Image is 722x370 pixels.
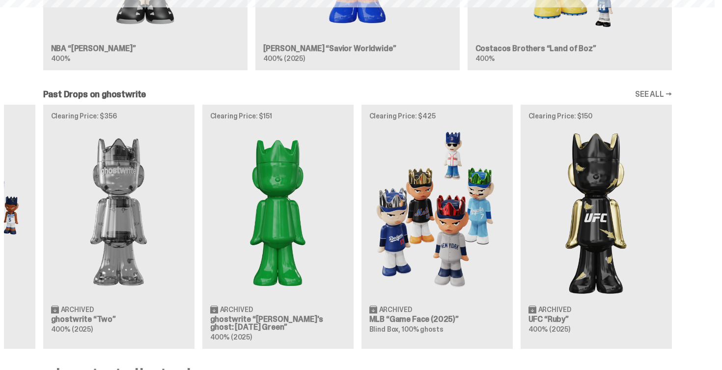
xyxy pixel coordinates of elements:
[43,90,146,99] h2: Past Drops on ghostwrite
[61,306,94,313] span: Archived
[210,333,252,342] span: 400% (2025)
[263,45,452,53] h3: [PERSON_NAME] “Savior Worldwide”
[475,45,664,53] h3: Costacos Brothers “Land of Boz”
[210,113,346,119] p: Clearing Price: $151
[528,113,664,119] p: Clearing Price: $150
[210,127,346,297] img: Schrödinger's ghost: Sunday Green
[51,113,187,119] p: Clearing Price: $356
[369,325,401,334] span: Blind Box,
[51,325,93,334] span: 400% (2025)
[43,105,194,348] a: Clearing Price: $356 Two Archived
[635,90,672,98] a: SEE ALL →
[369,113,505,119] p: Clearing Price: $425
[538,306,571,313] span: Archived
[528,325,570,334] span: 400% (2025)
[475,54,495,63] span: 400%
[220,306,253,313] span: Archived
[528,315,664,323] h3: UFC “Ruby”
[528,127,664,297] img: Ruby
[379,306,412,313] span: Archived
[51,315,187,323] h3: ghostwrite “Two”
[521,105,672,348] a: Clearing Price: $150 Ruby Archived
[263,54,305,63] span: 400% (2025)
[51,54,70,63] span: 400%
[51,45,240,53] h3: NBA “[PERSON_NAME]”
[361,105,513,348] a: Clearing Price: $425 Game Face (2025) Archived
[369,127,505,297] img: Game Face (2025)
[369,315,505,323] h3: MLB “Game Face (2025)”
[202,105,354,348] a: Clearing Price: $151 Schrödinger's ghost: Sunday Green Archived
[402,325,443,334] span: 100% ghosts
[210,315,346,331] h3: ghostwrite “[PERSON_NAME]'s ghost: [DATE] Green”
[51,127,187,297] img: Two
